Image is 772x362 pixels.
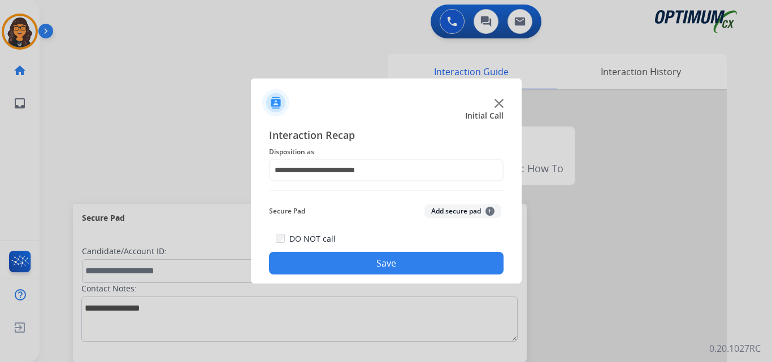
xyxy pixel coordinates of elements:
[269,204,305,218] span: Secure Pad
[485,207,495,216] span: +
[269,145,504,159] span: Disposition as
[709,342,761,355] p: 0.20.1027RC
[289,233,336,245] label: DO NOT call
[262,89,289,116] img: contactIcon
[424,204,501,218] button: Add secure pad+
[465,110,504,121] span: Initial Call
[269,127,504,145] span: Interaction Recap
[269,252,504,274] button: Save
[269,190,504,191] img: contact-recap-line.svg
